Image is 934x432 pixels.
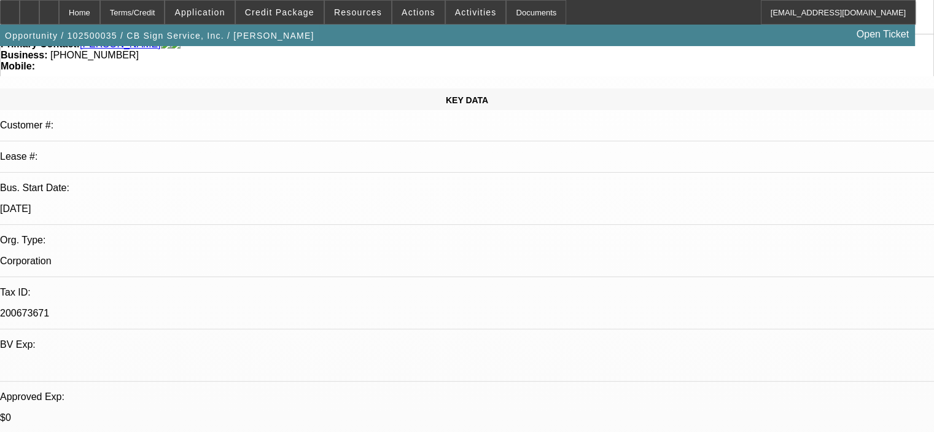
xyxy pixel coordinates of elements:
[50,50,139,60] span: [PHONE_NUMBER]
[455,7,497,17] span: Activities
[1,50,47,60] strong: Business:
[1,61,35,71] strong: Mobile:
[446,95,488,105] span: KEY DATA
[236,1,324,24] button: Credit Package
[174,7,225,17] span: Application
[5,31,314,41] span: Opportunity / 102500035 / CB Sign Service, Inc. / [PERSON_NAME]
[402,7,435,17] span: Actions
[334,7,382,17] span: Resources
[165,1,234,24] button: Application
[392,1,445,24] button: Actions
[325,1,391,24] button: Resources
[245,7,314,17] span: Credit Package
[446,1,506,24] button: Activities
[852,24,914,45] a: Open Ticket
